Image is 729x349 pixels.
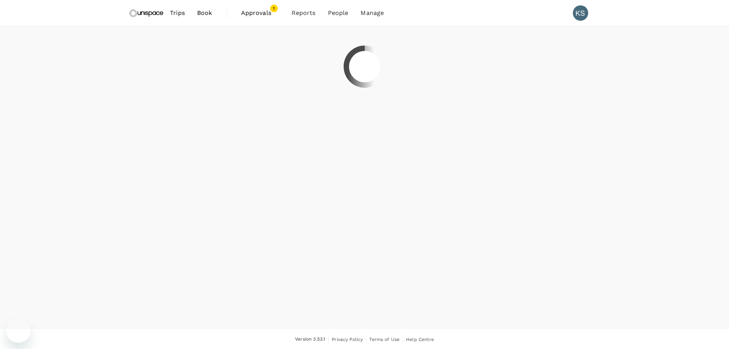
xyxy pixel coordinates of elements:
[328,8,349,18] span: People
[6,318,31,343] iframe: Button to launch messaging window
[292,8,316,18] span: Reports
[369,335,400,344] a: Terms of Use
[332,335,363,344] a: Privacy Policy
[360,8,384,18] span: Manage
[369,337,400,342] span: Terms of Use
[170,8,185,18] span: Trips
[573,5,588,21] div: KS
[270,5,278,12] span: 1
[129,5,164,21] img: Unispace Singapore Pte. Ltd.
[406,335,434,344] a: Help Centre
[295,336,325,343] span: Version 3.53.1
[241,8,279,18] span: Approvals
[197,8,212,18] span: Book
[406,337,434,342] span: Help Centre
[332,337,363,342] span: Privacy Policy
